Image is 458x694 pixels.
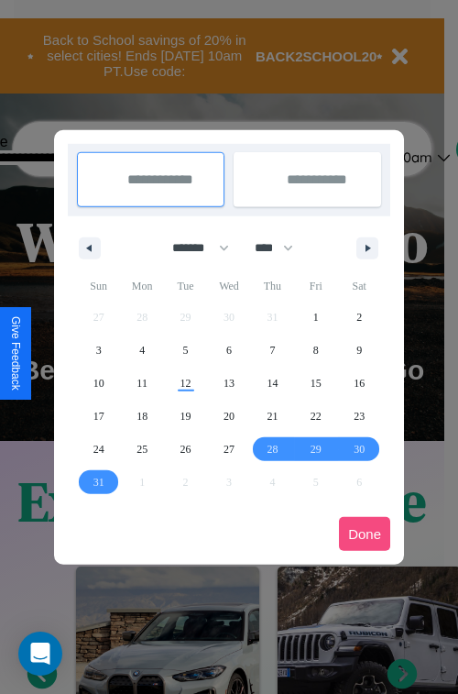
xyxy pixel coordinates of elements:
[267,367,278,400] span: 14
[311,367,322,400] span: 15
[251,271,294,301] span: Thu
[251,334,294,367] button: 7
[180,433,191,466] span: 26
[207,400,250,433] button: 20
[251,400,294,433] button: 21
[207,271,250,301] span: Wed
[77,367,120,400] button: 10
[18,632,62,676] div: Open Intercom Messenger
[164,334,207,367] button: 5
[96,334,102,367] span: 3
[77,400,120,433] button: 17
[267,400,278,433] span: 21
[338,271,381,301] span: Sat
[338,433,381,466] button: 30
[356,301,362,334] span: 2
[93,400,104,433] span: 17
[207,433,250,466] button: 27
[354,433,365,466] span: 30
[338,400,381,433] button: 23
[120,400,163,433] button: 18
[93,367,104,400] span: 10
[77,271,120,301] span: Sun
[338,367,381,400] button: 16
[267,433,278,466] span: 28
[93,466,104,499] span: 31
[354,367,365,400] span: 16
[311,400,322,433] span: 22
[224,433,234,466] span: 27
[294,334,337,367] button: 8
[120,433,163,466] button: 25
[339,517,390,551] button: Done
[207,334,250,367] button: 6
[164,433,207,466] button: 26
[294,367,337,400] button: 15
[164,367,207,400] button: 12
[139,334,145,367] span: 4
[164,271,207,301] span: Tue
[180,367,191,400] span: 12
[294,301,337,334] button: 1
[136,433,147,466] span: 25
[180,400,191,433] span: 19
[313,301,319,334] span: 1
[294,271,337,301] span: Fri
[183,334,189,367] span: 5
[136,367,147,400] span: 11
[224,367,234,400] span: 13
[77,433,120,466] button: 24
[120,271,163,301] span: Mon
[77,334,120,367] button: 3
[136,400,147,433] span: 18
[294,400,337,433] button: 22
[120,334,163,367] button: 4
[9,316,22,391] div: Give Feedback
[269,334,275,367] span: 7
[207,367,250,400] button: 13
[354,400,365,433] span: 23
[224,400,234,433] span: 20
[93,433,104,466] span: 24
[313,334,319,367] span: 8
[251,433,294,466] button: 28
[294,433,337,466] button: 29
[311,433,322,466] span: 29
[120,367,163,400] button: 11
[356,334,362,367] span: 9
[338,334,381,367] button: 9
[226,334,232,367] span: 6
[338,301,381,334] button: 2
[164,400,207,433] button: 19
[77,466,120,499] button: 31
[251,367,294,400] button: 14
